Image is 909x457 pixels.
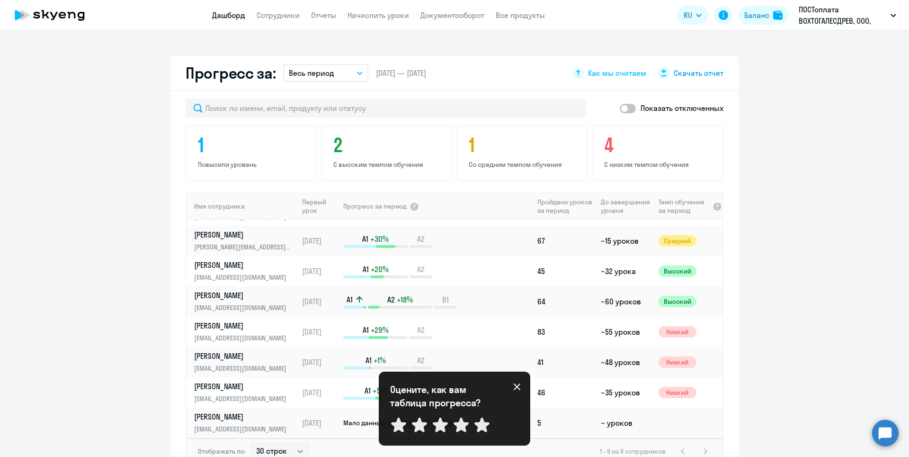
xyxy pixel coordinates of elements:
[397,294,413,305] span: +18%
[597,256,654,286] td: ~32 урока
[194,393,292,404] p: [EMAIL_ADDRESS][DOMAIN_NAME]
[376,68,426,78] span: [DATE] — [DATE]
[298,226,342,256] td: [DATE]
[194,424,292,434] p: [EMAIL_ADDRESS][DOMAIN_NAME]
[374,355,386,366] span: +1%
[257,10,300,20] a: Сотрудники
[534,377,597,408] td: 46
[534,286,597,317] td: 64
[534,256,597,286] td: 45
[298,408,342,438] td: [DATE]
[333,134,443,156] h4: 2
[659,235,696,247] span: Средний
[597,408,654,438] td: ~ уроков
[194,381,298,404] a: [PERSON_NAME][EMAIL_ADDRESS][DOMAIN_NAME]
[659,198,710,215] span: Темп обучения за период
[198,134,308,156] h4: 1
[534,192,597,220] th: Пройдено уроков за период
[283,64,368,82] button: Весь период
[597,286,654,317] td: ~60 уроков
[194,351,298,374] a: [PERSON_NAME][EMAIL_ADDRESS][DOMAIN_NAME]
[194,411,292,422] p: [PERSON_NAME]
[298,377,342,408] td: [DATE]
[194,351,292,361] p: [PERSON_NAME]
[343,202,407,210] span: Прогресс за период
[588,68,646,78] span: Как мы считаем
[496,10,545,20] a: Все продукты
[298,347,342,377] td: [DATE]
[534,408,597,438] td: 5
[194,229,292,240] p: [PERSON_NAME]
[744,9,769,21] div: Баланс
[534,317,597,347] td: 83
[371,325,389,335] span: +29%
[194,229,298,252] a: [PERSON_NAME][PERSON_NAME][EMAIL_ADDRESS][DOMAIN_NAME]
[311,10,336,20] a: Отчеты
[659,356,696,368] span: Низкий
[194,333,292,343] p: [EMAIL_ADDRESS][DOMAIN_NAME]
[194,320,298,343] a: [PERSON_NAME][EMAIL_ADDRESS][DOMAIN_NAME]
[371,264,389,274] span: +20%
[469,160,579,169] p: Со средним темпом обучения
[333,160,443,169] p: С высоким темпом обучения
[597,226,654,256] td: ~15 уроков
[362,234,368,244] span: A1
[469,134,579,156] h4: 1
[597,192,654,220] th: До завершения уровня
[194,260,292,270] p: [PERSON_NAME]
[298,256,342,286] td: [DATE]
[365,355,372,366] span: A1
[194,411,298,434] a: [PERSON_NAME][EMAIL_ADDRESS][DOMAIN_NAME]
[417,234,425,244] span: A2
[365,385,371,396] span: A1
[348,10,409,20] a: Начислить уроки
[194,242,292,252] p: [PERSON_NAME][EMAIL_ADDRESS][DOMAIN_NAME]
[659,265,696,277] span: Высокий
[597,317,654,347] td: ~55 уроков
[194,260,298,283] a: [PERSON_NAME][EMAIL_ADDRESS][DOMAIN_NAME]
[641,102,723,114] p: Показать отключенных
[194,272,292,283] p: [EMAIL_ADDRESS][DOMAIN_NAME]
[194,290,298,313] a: [PERSON_NAME][EMAIL_ADDRESS][DOMAIN_NAME]
[390,383,494,410] p: Оцените, как вам таблица прогресса?
[659,296,696,307] span: Высокий
[194,381,292,392] p: [PERSON_NAME]
[194,363,292,374] p: [EMAIL_ADDRESS][DOMAIN_NAME]
[677,6,708,25] button: RU
[739,6,788,25] button: Балансbalance
[194,290,292,301] p: [PERSON_NAME]
[684,9,692,21] span: RU
[186,99,586,118] input: Поиск по имени, email, продукту или статусу
[187,192,298,220] th: Имя сотрудника
[417,325,425,335] span: A2
[212,10,245,20] a: Дашборд
[604,160,714,169] p: С низким темпом обучения
[674,68,723,78] span: Скачать отчет
[194,320,292,331] p: [PERSON_NAME]
[298,317,342,347] td: [DATE]
[600,447,666,456] span: 1 - 8 из 8 сотрудников
[363,264,369,274] span: A1
[373,385,387,396] span: +5%
[198,160,308,169] p: Повысили уровень
[794,4,901,27] button: ПОСТоплата ВОХТОГАЛЕСДРЕВ, ООО, ВОХТОГАЛЕСДРЕВ, ООО
[347,294,353,305] span: A1
[186,64,276,82] h2: Прогресс за:
[387,294,395,305] span: A2
[370,234,389,244] span: +30%
[659,387,696,398] span: Низкий
[420,10,484,20] a: Документооборот
[298,192,342,220] th: Первый урок
[442,294,449,305] span: B1
[417,355,425,366] span: A2
[298,286,342,317] td: [DATE]
[597,347,654,377] td: ~48 уроков
[597,377,654,408] td: ~35 уроков
[343,419,464,427] span: Мало данных, чтобы оценить прогресс
[773,10,783,20] img: balance
[194,302,292,313] p: [EMAIL_ADDRESS][DOMAIN_NAME]
[799,4,887,27] p: ПОСТоплата ВОХТОГАЛЕСДРЕВ, ООО, ВОХТОГАЛЕСДРЕВ, ООО
[659,326,696,338] span: Низкий
[604,134,714,156] h4: 4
